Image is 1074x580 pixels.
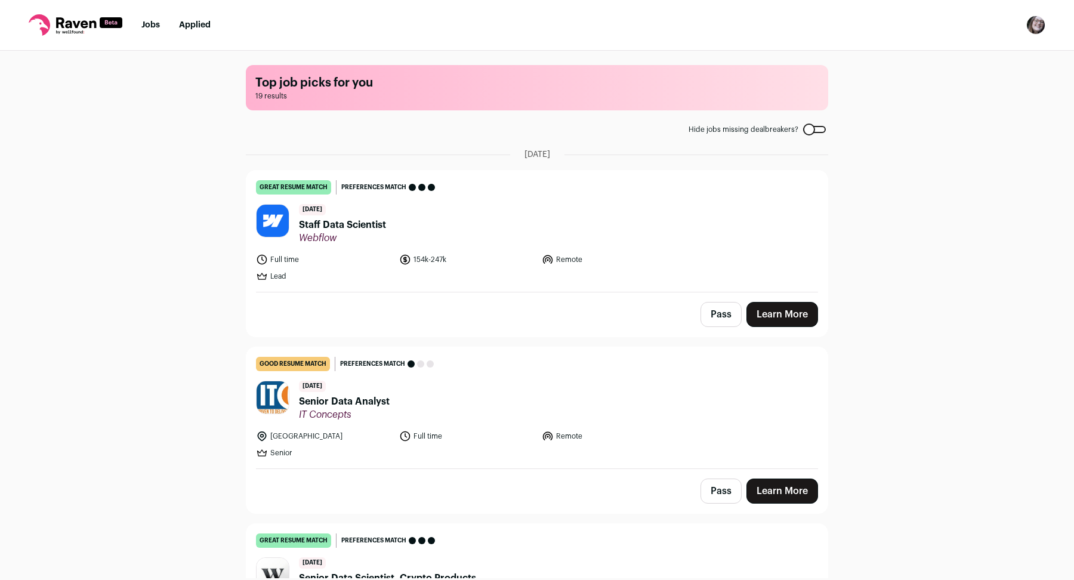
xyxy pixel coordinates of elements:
[340,358,405,370] span: Preferences match
[524,149,550,161] span: [DATE]
[341,535,406,547] span: Preferences match
[1026,16,1045,35] img: 19043385-medium_jpg
[746,479,818,504] a: Learn More
[256,430,392,442] li: [GEOGRAPHIC_DATA]
[255,91,819,101] span: 19 results
[141,21,160,29] a: Jobs
[179,21,211,29] a: Applied
[700,479,742,504] button: Pass
[246,347,828,468] a: good resume match Preferences match [DATE] Senior Data Analyst IT Concepts [GEOGRAPHIC_DATA] Full...
[341,181,406,193] span: Preferences match
[255,75,819,91] h1: Top job picks for you
[256,270,392,282] li: Lead
[299,409,390,421] span: IT Concepts
[1026,16,1045,35] button: Open dropdown
[299,394,390,409] span: Senior Data Analyst
[299,381,326,392] span: [DATE]
[257,205,289,237] img: 889d923000f17f2d5b8911d39fb9df0accfe75cd760460e5f6b5635f7ec2541c.png
[399,254,535,266] li: 154k-247k
[299,204,326,215] span: [DATE]
[689,125,798,134] span: Hide jobs missing dealbreakers?
[299,218,386,232] span: Staff Data Scientist
[700,302,742,327] button: Pass
[256,447,392,459] li: Senior
[542,254,678,266] li: Remote
[246,171,828,292] a: great resume match Preferences match [DATE] Staff Data Scientist Webflow Full time 154k-247k Remo...
[746,302,818,327] a: Learn More
[399,430,535,442] li: Full time
[256,533,331,548] div: great resume match
[257,381,289,414] img: 3dd79794a5caa5ea7e449d2b7269cf0510c6bff1fd5d529aed9967ef52a23088.jpg
[299,232,386,244] span: Webflow
[256,180,331,195] div: great resume match
[256,254,392,266] li: Full time
[542,430,678,442] li: Remote
[256,357,330,371] div: good resume match
[299,557,326,569] span: [DATE]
